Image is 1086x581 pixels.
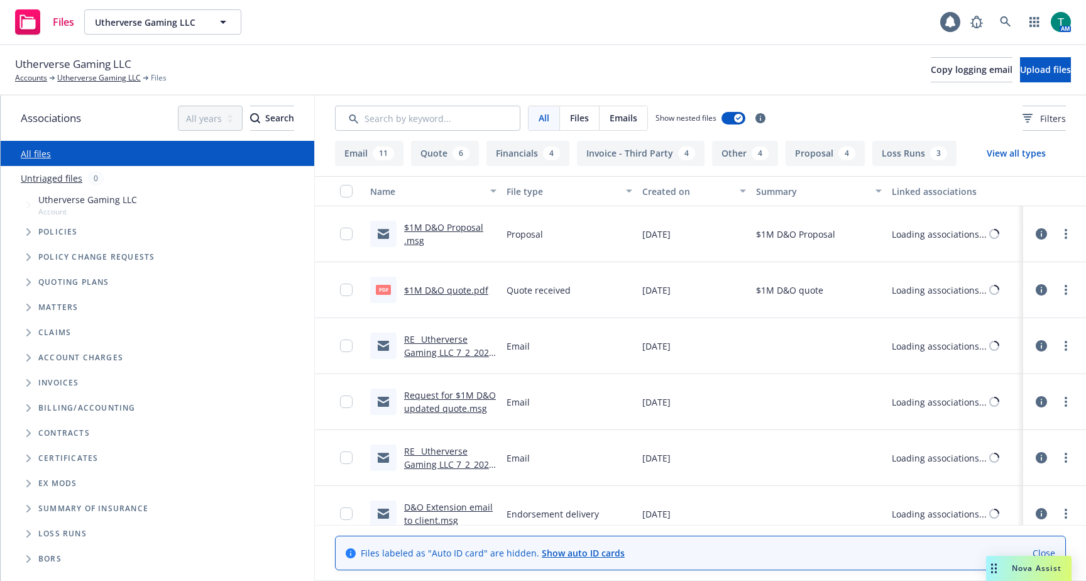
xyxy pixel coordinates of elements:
[1023,106,1066,131] button: Filters
[95,16,204,29] span: Utherverse Gaming LLC
[404,284,488,296] a: $1M D&O quote.pdf
[21,110,81,126] span: Associations
[542,547,625,559] a: Show auto ID cards
[84,9,241,35] button: Utherverse Gaming LLC
[1051,12,1071,32] img: photo
[637,176,751,206] button: Created on
[1058,506,1073,521] a: more
[642,451,671,465] span: [DATE]
[1058,282,1073,297] a: more
[38,429,90,437] span: Contracts
[340,507,353,520] input: Toggle Row Selected
[931,64,1012,75] span: Copy logging email
[655,113,716,123] span: Show nested files
[507,284,571,297] span: Quote received
[340,396,353,408] input: Toggle Row Selected
[892,396,987,409] div: Loading associations...
[361,546,625,560] span: Files labeled as "Auto ID card" are hidden.
[892,507,987,521] div: Loading associations...
[642,185,732,198] div: Created on
[539,111,549,124] span: All
[642,228,671,241] span: [DATE]
[57,72,141,84] a: Utherverse Gaming LLC
[335,141,403,166] button: Email
[250,113,260,123] svg: Search
[892,340,987,353] div: Loading associations...
[1022,9,1047,35] a: Switch app
[10,4,79,40] a: Files
[404,333,495,398] a: RE_ Utherverse Gaming LLC 7_2_2025 Management Liability Insurance Renewal.msg
[887,176,1023,206] button: Linked associations
[1058,450,1073,465] a: more
[577,141,705,166] button: Invoice - Third Party
[15,72,47,84] a: Accounts
[756,228,835,241] span: $1M D&O Proposal
[610,111,637,124] span: Emails
[38,505,148,512] span: Summary of insurance
[21,172,82,185] a: Untriaged files
[1020,64,1071,75] span: Upload files
[642,507,671,521] span: [DATE]
[1,191,314,396] div: Tree Example
[502,176,638,206] button: File type
[404,501,493,526] a: D&O Extension email to client.msg
[411,141,479,166] button: Quote
[642,396,671,409] span: [DATE]
[373,147,394,160] div: 11
[38,228,78,236] span: Policies
[892,451,987,465] div: Loading associations...
[892,284,987,297] div: Loading associations...
[38,253,155,261] span: Policy change requests
[340,451,353,464] input: Toggle Row Selected
[678,147,695,160] div: 4
[1033,546,1055,560] a: Close
[756,185,869,198] div: Summary
[1012,563,1061,573] span: Nova Assist
[986,556,1072,581] button: Nova Assist
[404,445,495,510] a: RE_ Utherverse Gaming LLC 7_2_2025 Management Liability Insurance Renewal.msg
[452,147,469,160] div: 6
[38,480,77,487] span: Ex Mods
[507,185,619,198] div: File type
[335,106,520,131] input: Search by keyword...
[570,111,589,124] span: Files
[87,171,104,185] div: 0
[964,9,989,35] a: Report a Bug
[507,396,530,409] span: Email
[507,340,530,353] span: Email
[486,141,569,166] button: Financials
[250,106,294,131] button: SearchSearch
[15,56,131,72] span: Utherverse Gaming LLC
[38,193,137,206] span: Utherverse Gaming LLC
[507,507,599,521] span: Endorsement delivery
[38,354,123,362] span: Account charges
[38,304,78,311] span: Matters
[38,404,136,412] span: Billing/Accounting
[507,228,543,241] span: Proposal
[1040,112,1066,125] span: Filters
[340,284,353,296] input: Toggle Row Selected
[340,340,353,352] input: Toggle Row Selected
[751,176,887,206] button: Summary
[756,284,823,297] span: $1M D&O quote
[340,185,353,197] input: Select all
[642,284,671,297] span: [DATE]
[872,141,957,166] button: Loss Runs
[38,455,98,462] span: Certificates
[1058,226,1073,241] a: more
[930,147,947,160] div: 3
[38,279,109,286] span: Quoting plans
[507,451,530,465] span: Email
[38,329,71,336] span: Claims
[1023,112,1066,125] span: Filters
[250,106,294,130] div: Search
[986,556,1002,581] div: Drag to move
[892,228,987,241] div: Loading associations...
[892,185,1018,198] div: Linked associations
[21,148,51,160] a: All files
[786,141,865,166] button: Proposal
[642,340,671,353] span: [DATE]
[1058,394,1073,409] a: more
[404,389,496,414] a: Request for $1M D&O updated quote.msg
[752,147,769,160] div: 4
